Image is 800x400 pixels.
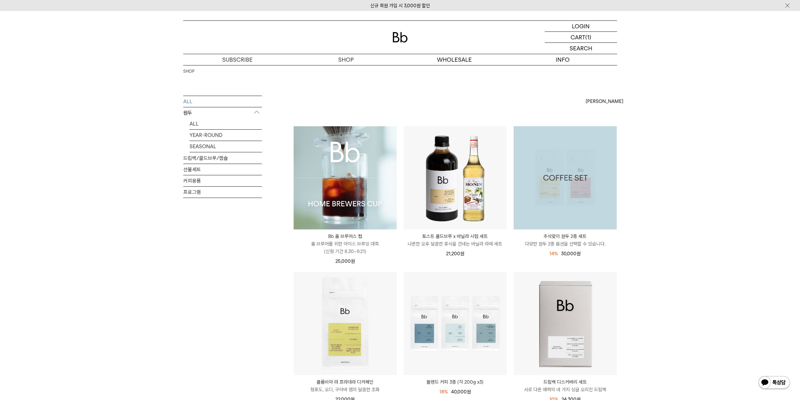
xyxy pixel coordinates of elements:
p: 나른한 오후 달콤한 휴식을 건네는 바닐라 라떼 세트 [404,240,507,248]
a: 프로그램 [183,187,262,198]
div: 14% [549,250,558,257]
img: 카카오톡 채널 1:1 채팅 버튼 [758,375,791,391]
a: 토스트 콜드브루 x 바닐라 시럽 세트 나른한 오후 달콤한 휴식을 건네는 바닐라 라떼 세트 [404,233,507,248]
img: 토스트 콜드브루 x 바닐라 시럽 세트 [404,126,507,229]
span: 30,000 [561,251,581,256]
span: 21,200 [446,251,464,256]
img: 로고 [393,32,408,42]
a: SUBSCRIBE [183,54,292,65]
p: LOGIN [572,21,590,31]
p: (1) [585,32,591,42]
a: 선물세트 [183,164,262,175]
p: CART [571,32,585,42]
span: [PERSON_NAME] [586,98,623,105]
a: 추석맞이 원두 2종 세트 [514,126,617,229]
a: 추석맞이 원두 2종 세트 다양한 원두 2종 옵션을 선택할 수 있습니다. [514,233,617,248]
p: 서로 다른 매력의 네 가지 싱글 오리진 드립백 [514,386,617,393]
a: ALL [190,118,262,129]
a: 콜롬비아 라 프라데라 디카페인 청포도, 오디, 구아바 잼의 달콤한 조화 [294,378,397,393]
p: WHOLESALE [400,54,509,65]
img: 드립백 디스커버리 세트 [514,272,617,375]
a: CART (1) [545,32,617,43]
a: SEASONAL [190,141,262,152]
img: 1000001199_add2_013.jpg [514,126,617,229]
span: 25,000 [335,258,355,264]
a: 블렌드 커피 3종 (각 200g x3) [404,378,507,386]
p: INFO [509,54,617,65]
p: 드립백 디스커버리 세트 [514,378,617,386]
p: 콜롬비아 라 프라데라 디카페인 [294,378,397,386]
p: 다양한 원두 2종 옵션을 선택할 수 있습니다. [514,240,617,248]
span: 40,000 [451,389,471,395]
img: 콜롬비아 라 프라데라 디카페인 [294,272,397,375]
p: 추석맞이 원두 2종 세트 [514,233,617,240]
span: 원 [467,389,471,395]
a: SHOP [183,68,194,75]
a: SHOP [292,54,400,65]
a: 드립백 디스커버리 세트 서로 다른 매력의 네 가지 싱글 오리진 드립백 [514,378,617,393]
div: 18% [439,388,448,396]
p: SEARCH [570,43,592,54]
a: Bb 홈 브루어스 컵 홈 브루어를 위한 아이스 브루잉 대회(신청 기간 8.30~9.21) [294,233,397,255]
p: Bb 홈 브루어스 컵 [294,233,397,240]
a: ALL [183,96,262,107]
p: 청포도, 오디, 구아바 잼의 달콤한 조화 [294,386,397,393]
p: 홈 브루어를 위한 아이스 브루잉 대회 (신청 기간 8.30~9.21) [294,240,397,255]
p: 원두 [183,107,262,119]
a: 드립백/콜드브루/캡슐 [183,153,262,164]
a: YEAR-ROUND [190,130,262,141]
span: 원 [577,251,581,256]
p: 토스트 콜드브루 x 바닐라 시럽 세트 [404,233,507,240]
span: 원 [351,258,355,264]
img: Bb 홈 브루어스 컵 [294,126,397,229]
img: 블렌드 커피 3종 (각 200g x3) [404,272,507,375]
a: 커피용품 [183,175,262,186]
span: 원 [460,251,464,256]
a: LOGIN [545,21,617,32]
a: 신규 회원 가입 시 3,000원 할인 [370,3,430,8]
